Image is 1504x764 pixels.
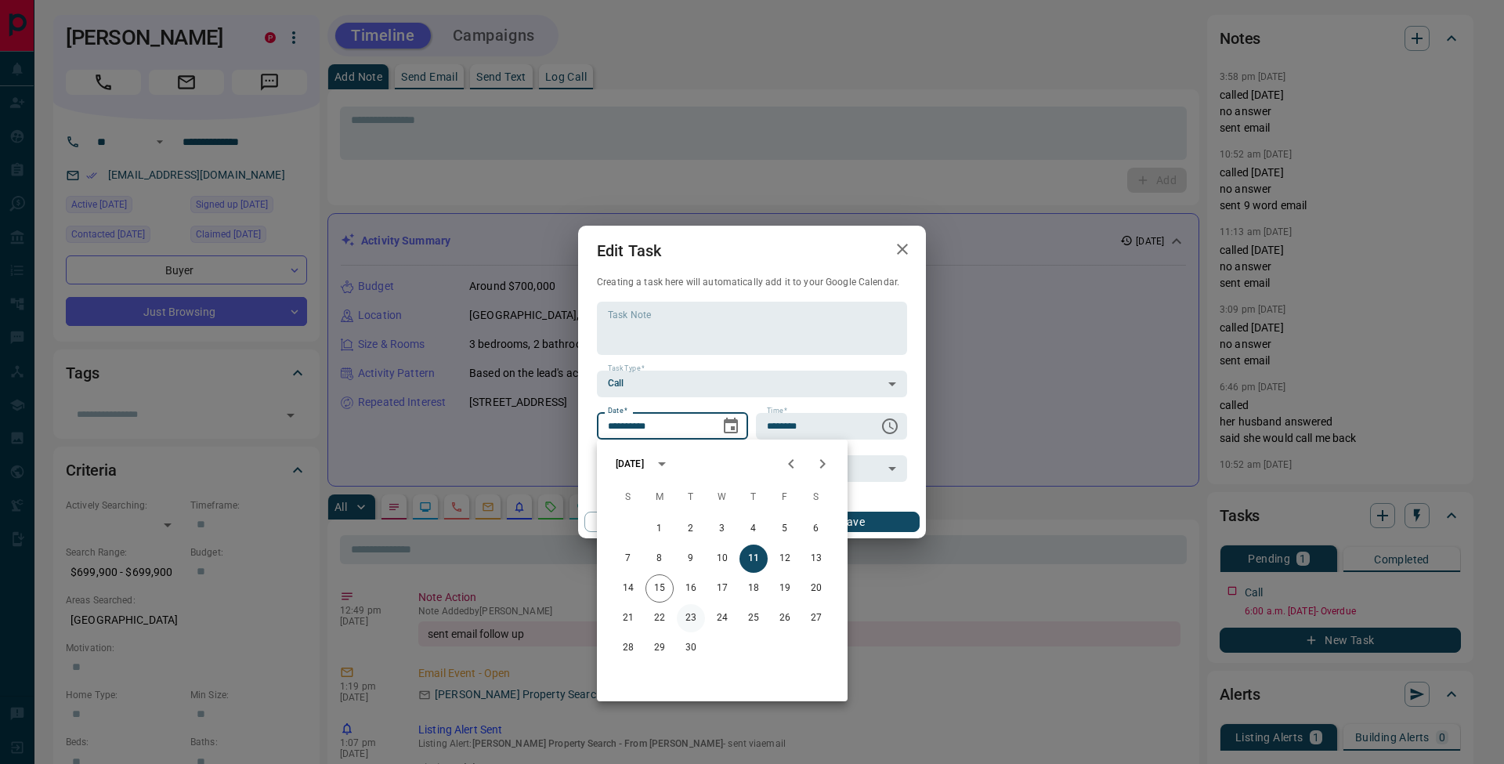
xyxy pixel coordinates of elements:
[771,545,799,573] button: 12
[645,482,674,513] span: Monday
[578,226,680,276] h2: Edit Task
[597,276,907,289] p: Creating a task here will automatically add it to your Google Calendar.
[614,545,642,573] button: 7
[614,574,642,603] button: 14
[771,515,799,543] button: 5
[802,574,830,603] button: 20
[708,482,736,513] span: Wednesday
[771,574,799,603] button: 19
[677,634,705,662] button: 30
[708,515,736,543] button: 3
[677,545,705,573] button: 9
[708,604,736,632] button: 24
[786,512,920,532] button: Save
[739,515,768,543] button: 4
[597,371,907,397] div: Call
[584,512,718,532] button: Cancel
[677,604,705,632] button: 23
[677,574,705,603] button: 16
[802,482,830,513] span: Saturday
[608,406,627,416] label: Date
[739,482,768,513] span: Thursday
[802,604,830,632] button: 27
[608,364,645,374] label: Task Type
[771,604,799,632] button: 26
[807,448,838,480] button: Next month
[802,545,830,573] button: 13
[771,482,799,513] span: Friday
[715,411,747,442] button: Choose date, selected date is Sep 11, 2025
[739,545,768,573] button: 11
[739,574,768,603] button: 18
[802,515,830,543] button: 6
[677,515,705,543] button: 2
[739,604,768,632] button: 25
[708,574,736,603] button: 17
[645,515,674,543] button: 1
[649,451,675,477] button: calendar view is open, switch to year view
[767,406,787,416] label: Time
[645,604,674,632] button: 22
[616,457,644,471] div: [DATE]
[708,545,736,573] button: 10
[677,482,705,513] span: Tuesday
[645,634,674,662] button: 29
[775,448,807,480] button: Previous month
[645,574,674,603] button: 15
[874,411,906,442] button: Choose time, selected time is 6:00 AM
[614,482,642,513] span: Sunday
[614,634,642,662] button: 28
[614,604,642,632] button: 21
[645,545,674,573] button: 8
